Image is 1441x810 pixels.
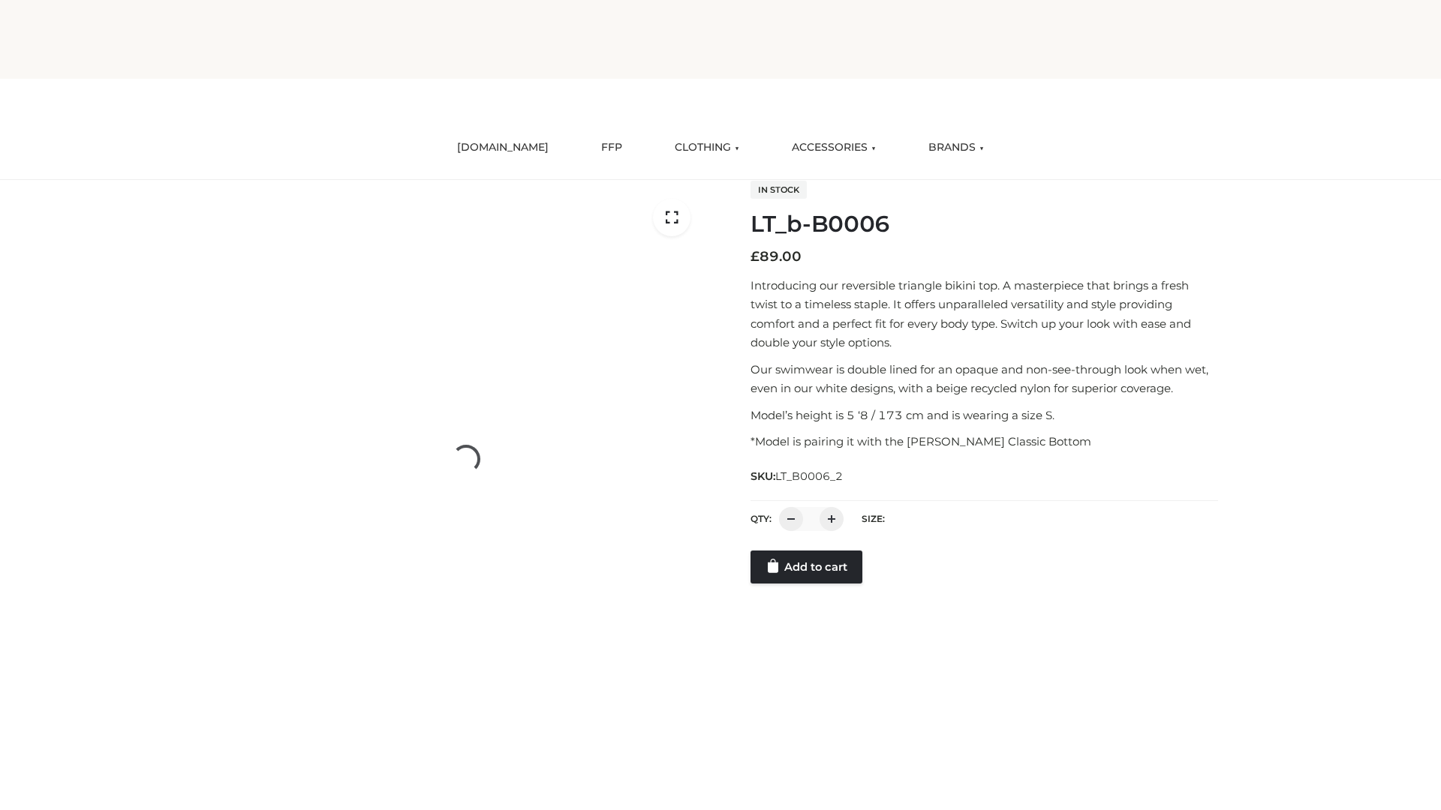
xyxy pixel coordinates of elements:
a: Add to cart [751,550,862,583]
p: Model’s height is 5 ‘8 / 173 cm and is wearing a size S. [751,406,1218,425]
span: £ [751,248,760,265]
label: Size: [862,513,885,524]
p: *Model is pairing it with the [PERSON_NAME] Classic Bottom [751,432,1218,451]
a: ACCESSORIES [781,131,887,164]
a: BRANDS [917,131,995,164]
span: In stock [751,181,807,199]
bdi: 89.00 [751,248,802,265]
p: Our swimwear is double lined for an opaque and non-see-through look when wet, even in our white d... [751,360,1218,398]
a: FFP [590,131,633,164]
h1: LT_b-B0006 [751,211,1218,238]
p: Introducing our reversible triangle bikini top. A masterpiece that brings a fresh twist to a time... [751,276,1218,352]
span: LT_B0006_2 [775,469,843,483]
a: [DOMAIN_NAME] [446,131,560,164]
a: CLOTHING [663,131,751,164]
span: SKU: [751,467,844,485]
label: QTY: [751,513,772,524]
